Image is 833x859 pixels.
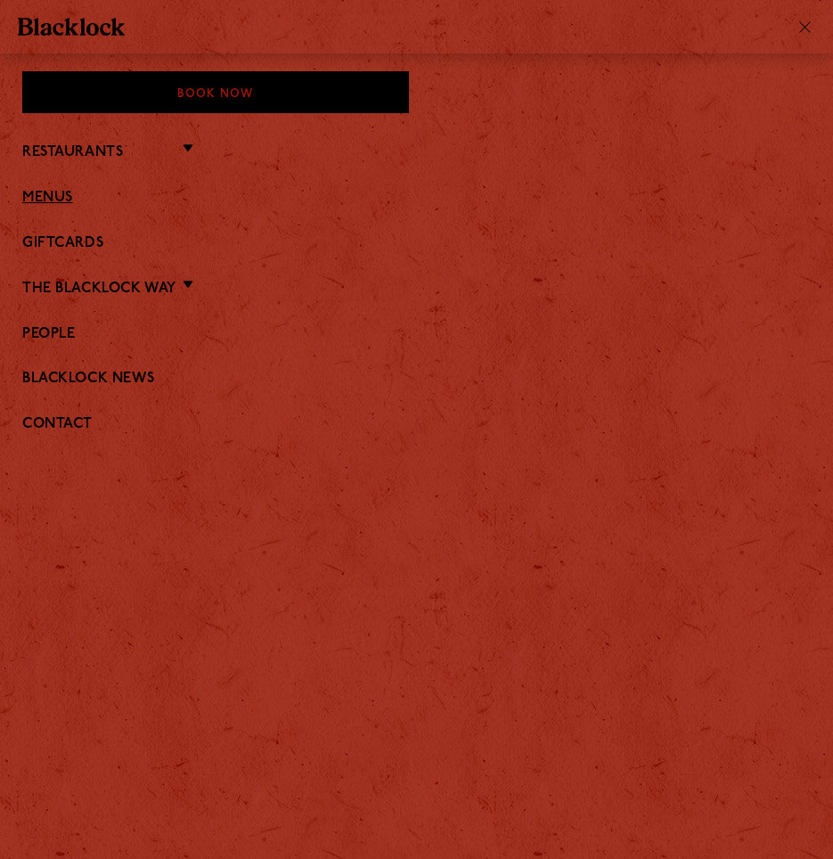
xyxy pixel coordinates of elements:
img: BL_Textured_Logo-footer-cropped.svg [18,18,125,36]
a: People [22,326,811,343]
a: Giftcards [22,235,811,252]
a: Menus [22,190,811,207]
a: Blacklock News [22,371,811,388]
a: Restaurants [22,144,123,161]
a: Contact [22,416,811,433]
a: The Blacklock Way [22,281,176,298]
div: Book Now [22,71,409,113]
